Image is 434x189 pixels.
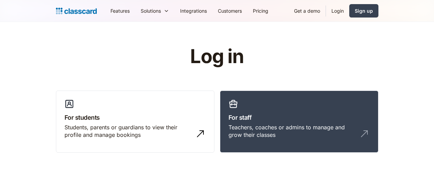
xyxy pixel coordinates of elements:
[141,7,161,14] div: Solutions
[175,3,212,19] a: Integrations
[212,3,247,19] a: Customers
[56,6,97,16] a: Logo
[135,3,175,19] div: Solutions
[105,3,135,19] a: Features
[228,113,370,122] h3: For staff
[355,7,373,14] div: Sign up
[64,123,192,139] div: Students, parents or guardians to view their profile and manage bookings
[349,4,378,17] a: Sign up
[247,3,274,19] a: Pricing
[220,91,378,153] a: For staffTeachers, coaches or admins to manage and grow their classes
[56,91,214,153] a: For studentsStudents, parents or guardians to view their profile and manage bookings
[64,113,206,122] h3: For students
[289,3,326,19] a: Get a demo
[326,3,349,19] a: Login
[108,46,326,67] h1: Log in
[228,123,356,139] div: Teachers, coaches or admins to manage and grow their classes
